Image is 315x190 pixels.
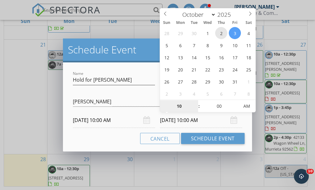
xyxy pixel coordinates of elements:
span: October 25, 2025 [242,63,255,75]
span: October 23, 2025 [215,63,227,75]
span: October 2, 2025 [215,27,227,39]
span: October 5, 2025 [161,39,173,51]
span: November 3, 2025 [174,88,186,100]
span: October 10, 2025 [229,39,241,51]
span: Sat [242,21,255,25]
span: November 5, 2025 [202,88,214,100]
input: Select date [160,113,242,128]
input: Select date [73,113,155,128]
input: Year [216,11,236,19]
span: October 30, 2025 [215,75,227,88]
span: October 9, 2025 [215,39,227,51]
span: Fri [228,21,242,25]
span: Sun [160,21,174,25]
span: October 28, 2025 [188,75,200,88]
span: Wed [201,21,215,25]
span: October 26, 2025 [161,75,173,88]
span: October 22, 2025 [202,63,214,75]
span: October 11, 2025 [242,39,255,51]
span: : [198,100,200,112]
h2: Schedule Event [68,43,247,56]
div: [PERSON_NAME] [73,99,111,104]
span: September 28, 2025 [161,27,173,39]
span: September 29, 2025 [174,27,186,39]
span: November 6, 2025 [215,88,227,100]
span: October 12, 2025 [161,51,173,63]
span: 10 [307,169,314,174]
span: October 24, 2025 [229,63,241,75]
span: October 1, 2025 [202,27,214,39]
span: October 21, 2025 [188,63,200,75]
span: Thu [215,21,228,25]
span: October 20, 2025 [174,63,186,75]
span: October 6, 2025 [174,39,186,51]
span: November 2, 2025 [161,88,173,100]
span: October 4, 2025 [242,27,255,39]
span: October 15, 2025 [202,51,214,63]
span: October 17, 2025 [229,51,241,63]
span: October 19, 2025 [161,63,173,75]
span: October 3, 2025 [229,27,241,39]
span: Mon [174,21,187,25]
button: Cancel [140,133,180,144]
span: October 29, 2025 [202,75,214,88]
span: October 8, 2025 [202,39,214,51]
span: October 14, 2025 [188,51,200,63]
span: October 18, 2025 [242,51,255,63]
span: October 13, 2025 [174,51,186,63]
span: November 7, 2025 [229,88,241,100]
span: October 31, 2025 [229,75,241,88]
span: Click to toggle [238,100,255,112]
button: Schedule Event [181,133,245,144]
span: November 8, 2025 [242,88,255,100]
span: October 16, 2025 [215,51,227,63]
span: November 4, 2025 [188,88,200,100]
iframe: Intercom live chat [294,169,309,184]
span: November 1, 2025 [242,75,255,88]
span: September 30, 2025 [188,27,200,39]
span: October 7, 2025 [188,39,200,51]
span: Tue [187,21,201,25]
span: October 27, 2025 [174,75,186,88]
